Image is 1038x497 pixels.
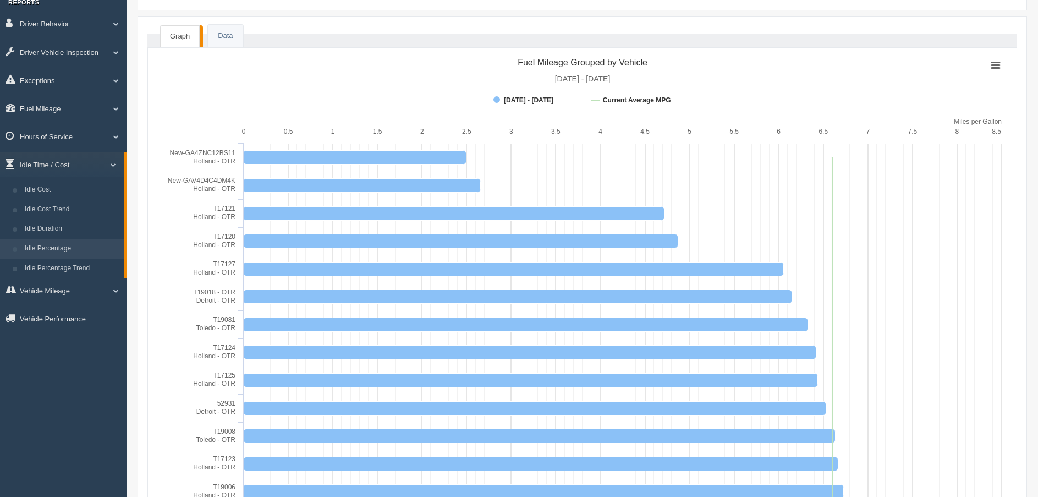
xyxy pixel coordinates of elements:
text: 5 [688,128,691,135]
text: 4 [598,128,602,135]
a: Data [208,25,243,47]
tspan: T17120 [213,233,235,241]
text: 7.5 [908,128,918,135]
tspan: Holland - OTR [193,213,235,221]
tspan: T19018 - OTR [193,288,235,296]
tspan: Toledo - OTR [196,324,236,332]
tspan: [DATE] - [DATE] [504,96,553,104]
text: 2 [420,128,424,135]
text: 7 [866,128,870,135]
text: 0 [242,128,246,135]
tspan: T17121 [213,205,235,212]
tspan: Holland - OTR [193,352,235,360]
tspan: T19006 [213,483,235,491]
tspan: Holland - OTR [193,380,235,387]
a: Idle Duration [20,219,124,239]
a: Graph [160,25,200,47]
tspan: Holland - OTR [193,241,235,249]
text: 3.5 [551,128,561,135]
tspan: T17123 [213,455,235,463]
tspan: [DATE] - [DATE] [555,74,611,83]
tspan: T19081 [213,316,235,324]
tspan: T17125 [213,372,235,379]
tspan: New-GAV4D4C4DM4K [168,177,235,184]
tspan: T17124 [213,344,235,352]
text: 6 [777,128,781,135]
text: 8 [955,128,959,135]
text: 5.5 [729,128,739,135]
tspan: New-GA4ZNC12BS11 [170,149,236,157]
text: 4.5 [640,128,650,135]
tspan: Detroit - OTR [196,408,236,416]
text: 6.5 [819,128,828,135]
tspan: T19008 [213,428,235,435]
text: 8.5 [992,128,1001,135]
tspan: 52931 [217,400,236,407]
text: 1.5 [373,128,382,135]
tspan: Holland - OTR [193,185,235,193]
a: Idle Cost Trend [20,200,124,220]
tspan: Current Average MPG [603,96,671,104]
tspan: Fuel Mileage Grouped by Vehicle [518,58,647,67]
tspan: Miles per Gallon [954,118,1002,125]
text: 2.5 [462,128,471,135]
text: 0.5 [284,128,293,135]
tspan: T17127 [213,260,235,268]
tspan: Holland - OTR [193,157,235,165]
tspan: Detroit - OTR [196,297,236,304]
tspan: Holland - OTR [193,463,235,471]
a: Idle Cost [20,180,124,200]
text: 3 [509,128,513,135]
a: Idle Percentage [20,239,124,259]
a: Idle Percentage Trend [20,259,124,278]
tspan: Toledo - OTR [196,436,236,444]
text: 1 [331,128,335,135]
tspan: Holland - OTR [193,269,235,276]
